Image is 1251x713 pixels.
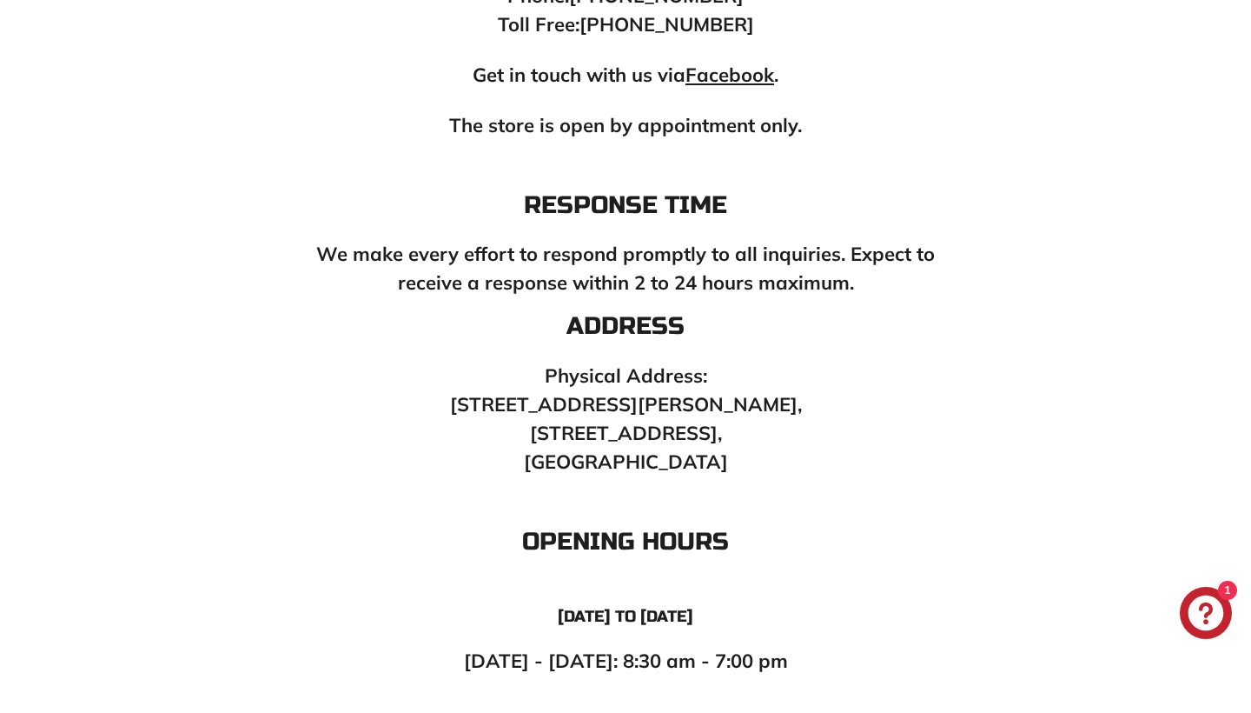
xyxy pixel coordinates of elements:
inbox-online-store-chat: Shopify online store chat [1175,587,1237,643]
a: Facebook [685,63,774,87]
h5: [DATE] to [DATE] [304,608,947,625]
h3: Address [304,313,947,340]
p: [STREET_ADDRESS][PERSON_NAME], [STREET_ADDRESS], [GEOGRAPHIC_DATA] [304,362,947,476]
p: We make every effort to respond promptly to all inquiries. Expect to receive a response within 2 ... [304,240,947,297]
strong: Get in touch with us via [473,63,685,87]
strong: Toll Free: [498,12,579,37]
h3: Opening Hours [304,529,947,556]
strong: The store is open by appointment only. [449,113,802,137]
p: [DATE] - [DATE]: 8:30 am - 7:00 pm [304,647,947,676]
strong: . [774,63,778,87]
h3: Response Time [304,192,947,219]
strong: Physical Address: [545,363,707,388]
